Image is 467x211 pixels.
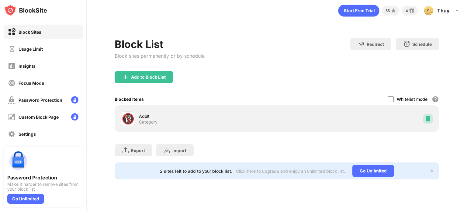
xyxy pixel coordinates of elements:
div: Adult [139,113,277,119]
img: block-on.svg [8,28,16,36]
div: Import [172,148,186,153]
div: 55 [386,9,390,13]
img: reward-small.svg [408,7,415,14]
div: Go Unlimited [7,194,44,204]
div: 2 sites left to add to your block list. [160,168,232,174]
img: logo-blocksite.svg [4,4,47,16]
div: Redirect [367,42,384,47]
img: points-small.svg [390,7,397,14]
div: Block Sites [19,29,41,35]
img: ACg8ocJr2yoHqH7MfMk3KXkEIZESlItCGZm6VNBnSaaOHH-poJHJ6K5X=s96-c [424,6,434,15]
div: Usage Limit [19,46,43,52]
img: time-usage-off.svg [8,45,16,53]
div: Category [139,119,157,125]
div: 4 [406,9,408,13]
div: Password Protection [7,175,79,181]
div: Thuỷ [437,8,450,14]
div: 🔞 [122,113,134,125]
div: Custom Block Page [19,114,59,120]
img: focus-off.svg [8,79,16,87]
img: push-password-protection.svg [7,150,29,172]
div: Add to Block List [131,75,166,80]
div: Go Unlimited [352,165,394,177]
div: Whitelist mode [397,97,427,102]
div: Export [131,148,145,153]
div: Insights [19,63,36,69]
img: insights-off.svg [8,62,16,70]
img: x-button.svg [429,168,434,173]
div: Block sites permanently or by schedule [115,53,205,59]
img: customize-block-page-off.svg [8,113,16,121]
div: Password Protection [19,97,62,103]
div: Settings [19,131,36,137]
img: password-protection-off.svg [8,96,16,104]
div: animation [338,5,379,17]
div: Blocked Items [115,97,144,102]
div: Click here to upgrade and enjoy an unlimited block list. [236,168,345,174]
img: lock-menu.svg [71,113,78,121]
div: Schedule [412,42,432,47]
div: Make it harder to remove sites from your block list [7,182,79,192]
div: Focus Mode [19,80,44,86]
img: lock-menu.svg [71,96,78,104]
div: Block List [115,38,205,50]
img: settings-off.svg [8,130,16,138]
